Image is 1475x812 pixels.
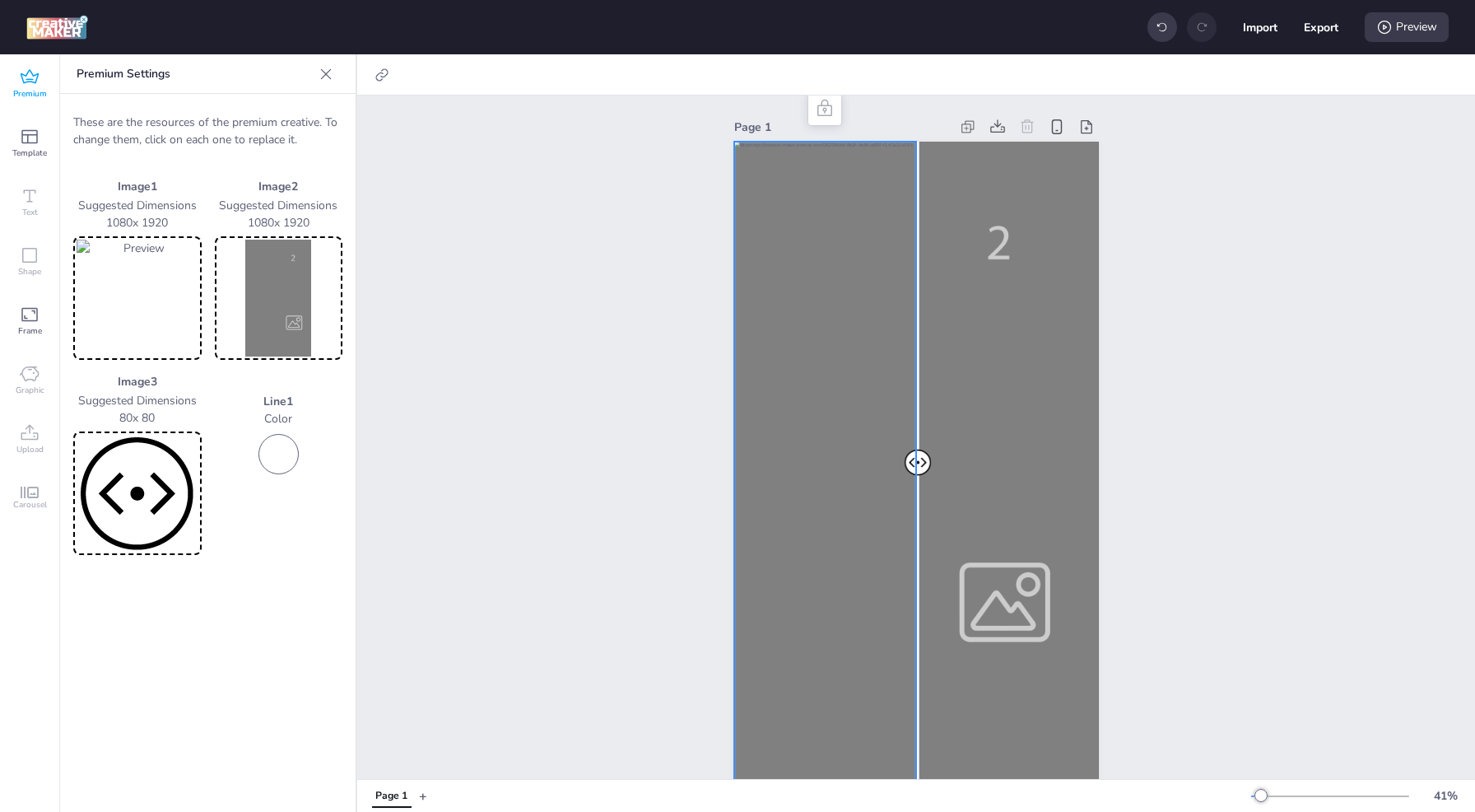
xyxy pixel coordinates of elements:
[73,178,202,195] p: Image 1
[16,443,44,456] span: Upload
[77,54,313,94] p: Premium Settings
[364,782,419,810] div: Tabs
[1304,10,1338,44] button: Export
[77,240,198,357] img: Preview
[77,435,198,552] img: Preview
[13,498,47,511] span: Carousel
[73,373,202,390] p: Image 3
[215,410,343,427] p: Color
[734,119,951,136] div: Page 1
[218,240,340,357] img: Preview
[215,178,343,195] p: Image 2
[375,789,407,804] div: Page 1
[1365,12,1449,42] div: Preview
[215,214,343,231] p: 1080 x 1920
[73,392,202,409] p: Suggested Dimensions
[419,782,427,810] button: +
[1426,787,1465,805] div: 41 %
[18,265,41,278] span: Shape
[73,114,342,148] p: These are the resources of the premium creative. To change them, click on each one to replace it.
[73,197,202,214] p: Suggested Dimensions
[1243,10,1277,44] button: Import
[215,393,343,410] p: Line 1
[26,15,88,40] img: logo Creative Maker
[73,214,202,231] p: 1080 x 1920
[215,197,343,214] p: Suggested Dimensions
[18,324,42,338] span: Frame
[22,206,38,219] span: Text
[16,384,44,397] span: Graphic
[13,87,47,100] span: Premium
[12,147,47,160] span: Template
[73,409,202,427] p: 80 x 80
